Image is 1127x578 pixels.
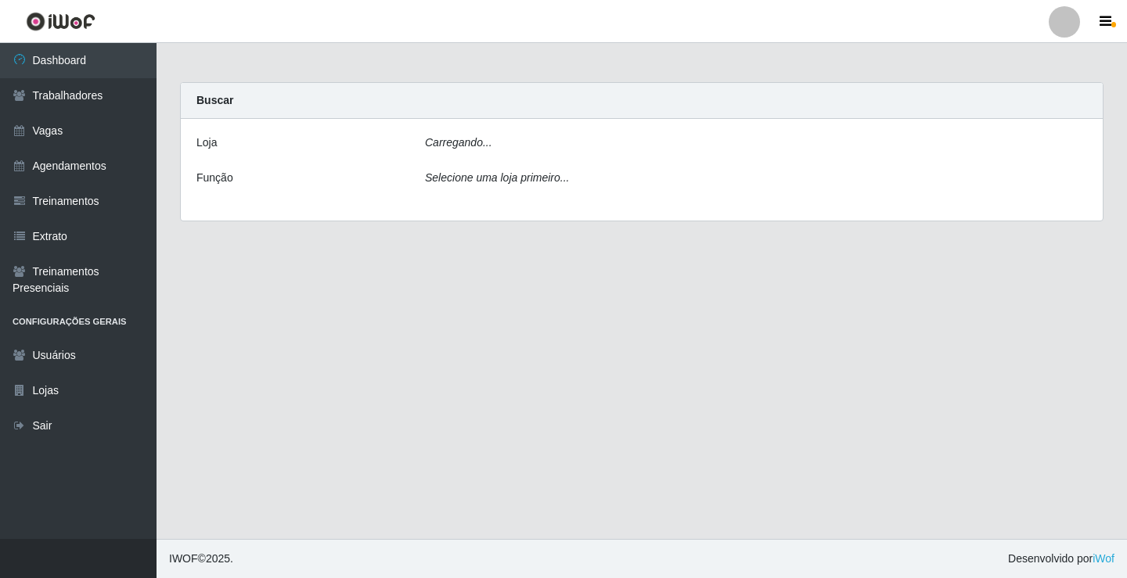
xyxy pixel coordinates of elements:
[196,135,217,151] label: Loja
[1093,552,1114,565] a: iWof
[196,170,233,186] label: Função
[196,94,233,106] strong: Buscar
[169,552,198,565] span: IWOF
[1008,551,1114,567] span: Desenvolvido por
[425,171,569,184] i: Selecione uma loja primeiro...
[26,12,95,31] img: CoreUI Logo
[169,551,233,567] span: © 2025 .
[425,136,492,149] i: Carregando...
